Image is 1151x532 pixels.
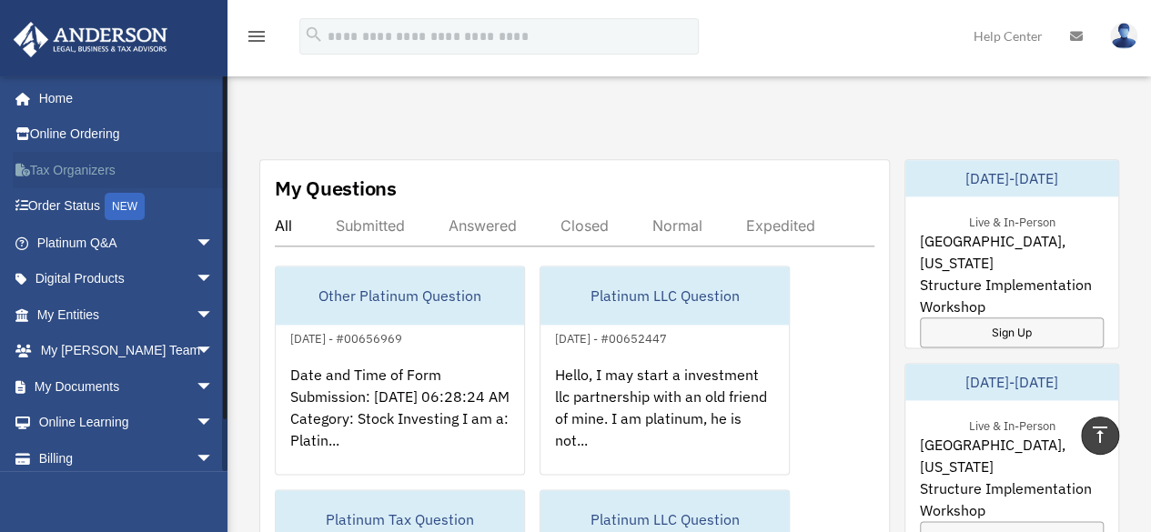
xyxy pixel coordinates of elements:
span: arrow_drop_down [196,440,232,477]
img: Anderson Advisors Platinum Portal [8,22,173,57]
a: Other Platinum Question[DATE] - #00656969Date and Time of Form Submission: [DATE] 06:28:24 AM Cat... [275,266,525,475]
a: Order StatusNEW [13,188,241,226]
span: Structure Implementation Workshop [920,477,1104,521]
div: All [275,216,292,235]
a: Billingarrow_drop_down [13,440,241,477]
div: NEW [105,193,145,220]
span: arrow_drop_down [196,333,232,370]
div: Live & In-Person [954,211,1070,230]
div: Answered [449,216,517,235]
span: arrow_drop_down [196,405,232,442]
span: arrow_drop_down [196,261,232,298]
div: Other Platinum Question [276,266,524,325]
span: [GEOGRAPHIC_DATA], [US_STATE] [920,434,1104,477]
i: vertical_align_top [1089,424,1111,446]
a: Online Learningarrow_drop_down [13,405,241,441]
a: menu [246,32,268,47]
div: [DATE]-[DATE] [905,160,1118,196]
div: Hello, I may start a investment llc partnership with an old friend of mine. I am platinum, he is ... [540,349,789,491]
a: vertical_align_top [1081,417,1119,455]
div: Platinum LLC Question [540,266,789,325]
span: arrow_drop_down [196,368,232,406]
div: Submitted [336,216,405,235]
i: menu [246,25,268,47]
div: Live & In-Person [954,415,1070,434]
a: My [PERSON_NAME] Teamarrow_drop_down [13,333,241,369]
div: Expedited [746,216,815,235]
div: [DATE] - #00652447 [540,327,682,346]
a: My Entitiesarrow_drop_down [13,296,241,333]
div: [DATE] - #00656969 [276,327,417,346]
a: Platinum LLC Question[DATE] - #00652447Hello, I may start a investment llc partnership with an ol... [540,266,790,475]
a: Sign Up [920,317,1104,347]
i: search [304,25,324,45]
a: Digital Productsarrow_drop_down [13,261,241,297]
div: Closed [560,216,609,235]
span: arrow_drop_down [196,225,232,262]
span: [GEOGRAPHIC_DATA], [US_STATE] [920,230,1104,274]
a: Home [13,80,232,116]
img: User Pic [1110,23,1137,49]
div: Normal [652,216,702,235]
a: My Documentsarrow_drop_down [13,368,241,405]
span: Structure Implementation Workshop [920,274,1104,317]
span: arrow_drop_down [196,296,232,334]
div: My Questions [275,175,397,202]
div: [DATE]-[DATE] [905,364,1118,400]
a: Platinum Q&Aarrow_drop_down [13,225,241,261]
a: Tax Organizers [13,152,241,188]
div: Date and Time of Form Submission: [DATE] 06:28:24 AM Category: Stock Investing I am a: Platin... [276,349,524,491]
a: Online Ordering [13,116,241,153]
